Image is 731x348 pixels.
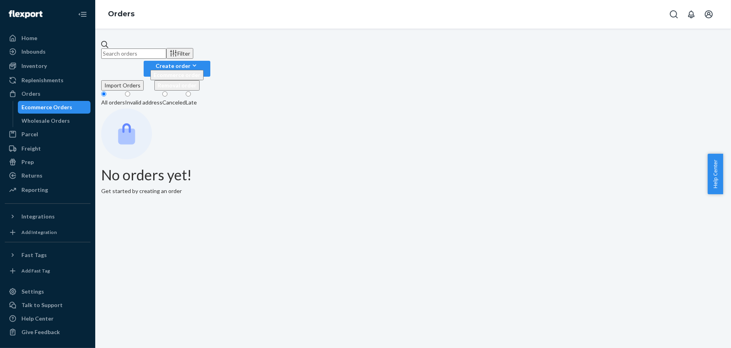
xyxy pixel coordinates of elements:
[5,265,90,277] a: Add Fast Tag
[21,130,38,138] div: Parcel
[5,169,90,182] a: Returns
[5,326,90,338] button: Give Feedback
[21,213,55,220] div: Integrations
[9,10,42,18] img: Flexport logo
[75,6,90,22] button: Close Navigation
[5,226,90,239] a: Add Integration
[5,60,90,72] a: Inventory
[701,6,717,22] button: Open account menu
[22,117,70,125] div: Wholesale Orders
[5,74,90,87] a: Replenishments
[21,315,54,323] div: Help Center
[102,3,141,26] ol: breadcrumbs
[101,167,725,183] h1: No orders yet!
[5,299,90,311] a: Talk to Support
[144,61,210,77] button: Create orderEcommerce orderRemoval order
[21,229,57,236] div: Add Integration
[21,251,47,259] div: Fast Tags
[21,34,37,42] div: Home
[5,285,90,298] a: Settings
[101,108,152,159] img: Empty list
[150,70,204,80] button: Ecommerce order
[21,288,44,296] div: Settings
[186,99,197,106] div: Late
[162,91,167,97] input: Canceled
[21,328,60,336] div: Give Feedback
[5,87,90,100] a: Orders
[162,99,186,106] div: Canceled
[5,128,90,141] a: Parcel
[166,48,193,59] button: Filter
[5,249,90,261] button: Fast Tags
[18,114,91,127] a: Wholesale Orders
[18,101,91,114] a: Ecommerce Orders
[21,172,42,180] div: Returns
[21,267,50,274] div: Add Fast Tag
[169,49,190,58] div: Filter
[101,91,106,97] input: All orders
[21,301,63,309] div: Talk to Support
[5,184,90,196] a: Reporting
[150,62,204,70] div: Create order
[5,142,90,155] a: Freight
[101,48,166,59] input: Search orders
[125,91,130,97] input: Invalid address
[666,6,682,22] button: Open Search Box
[101,99,125,106] div: All orders
[5,210,90,223] button: Integrations
[21,145,41,153] div: Freight
[5,312,90,325] a: Help Center
[154,72,200,78] span: Ecommerce order
[21,48,46,56] div: Inbounds
[21,90,40,98] div: Orders
[21,158,34,166] div: Prep
[5,156,90,168] a: Prep
[154,80,200,91] button: Removal order
[22,103,73,111] div: Ecommerce Orders
[125,99,162,106] div: Invalid address
[5,45,90,58] a: Inbounds
[21,62,47,70] div: Inventory
[158,82,196,89] span: Removal order
[708,154,723,194] button: Help Center
[5,32,90,44] a: Home
[101,80,144,91] button: Import Orders
[108,10,135,18] a: Orders
[21,76,63,84] div: Replenishments
[683,6,699,22] button: Open notifications
[101,187,725,195] p: Get started by creating an order
[186,91,191,97] input: Late
[21,186,48,194] div: Reporting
